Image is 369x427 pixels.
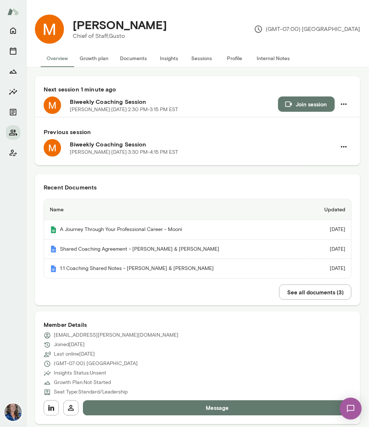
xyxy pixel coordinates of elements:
[304,259,351,278] td: [DATE]
[50,246,57,253] img: Mento
[153,50,185,67] button: Insights
[6,44,20,58] button: Sessions
[6,23,20,38] button: Home
[4,404,22,421] img: Nicole Menkhoff
[44,85,352,94] h6: Next session 1 minute ago
[251,50,296,67] button: Internal Notes
[279,285,352,300] button: See all documents (3)
[50,226,57,234] img: Mento
[185,50,218,67] button: Sessions
[6,146,20,160] button: Client app
[50,265,57,273] img: Mento
[114,50,153,67] button: Documents
[304,220,351,240] td: [DATE]
[7,5,19,19] img: Mento
[54,351,95,358] p: Last online [DATE]
[41,50,74,67] button: Overview
[74,50,114,67] button: Growth plan
[44,320,352,329] h6: Member Details
[218,50,251,67] button: Profile
[54,370,106,377] p: Insights Status: Unsent
[44,199,304,220] th: Name
[70,106,178,113] p: [PERSON_NAME] · [DATE] · 2:30 PM-3:15 PM EST
[73,18,167,32] h4: [PERSON_NAME]
[6,64,20,79] button: Growth Plan
[54,332,179,339] p: [EMAIL_ADDRESS][PERSON_NAME][DOMAIN_NAME]
[44,128,352,136] h6: Previous session
[6,105,20,120] button: Documents
[35,15,64,44] img: Mooni Patel
[6,125,20,140] button: Members
[6,85,20,99] button: Insights
[54,341,85,349] p: Joined [DATE]
[44,220,304,240] th: A Journey Through Your Professional Career - Mooni
[54,360,138,368] p: (GMT-07:00) [GEOGRAPHIC_DATA]
[54,379,111,387] p: Growth Plan: Not Started
[44,240,304,259] th: Shared Coaching Agreement - [PERSON_NAME] & [PERSON_NAME]
[70,149,178,156] p: [PERSON_NAME] · [DATE] · 3:30 PM-4:15 PM EST
[70,97,278,106] h6: Biweekly Coaching Session
[254,25,360,34] p: (GMT-07:00) [GEOGRAPHIC_DATA]
[73,32,167,40] p: Chief of Staff, Gusto
[278,97,335,112] button: Join session
[44,259,304,278] th: 1:1 Coaching Shared Notes - [PERSON_NAME] & [PERSON_NAME]
[304,240,351,259] td: [DATE]
[304,199,351,220] th: Updated
[54,389,128,396] p: Seat Type: Standard/Leadership
[70,140,336,149] h6: Biweekly Coaching Session
[83,400,352,416] button: Message
[44,183,352,192] h6: Recent Documents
